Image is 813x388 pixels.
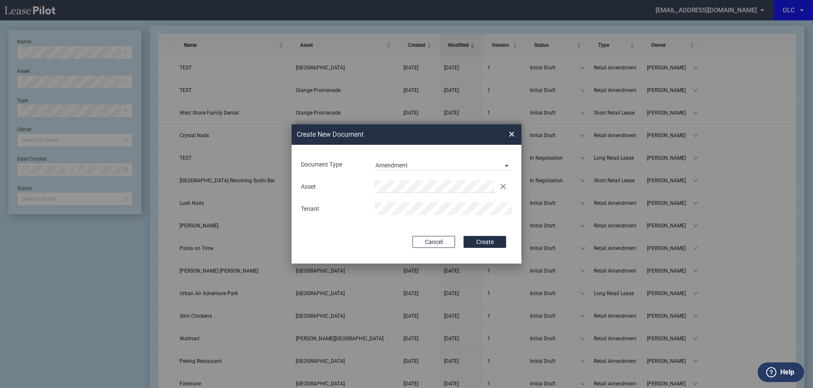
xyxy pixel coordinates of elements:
button: Create [464,236,506,248]
md-select: Document Type: Amendment [375,158,512,171]
div: Document Type [296,161,369,169]
span: × [509,127,515,141]
md-dialog: Create New ... [292,124,521,264]
div: Amendment [375,162,408,169]
h2: Create New Document [297,130,478,139]
div: Tenant [296,205,369,213]
label: Help [780,367,794,378]
button: Cancel [412,236,455,248]
div: Asset [296,183,369,191]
